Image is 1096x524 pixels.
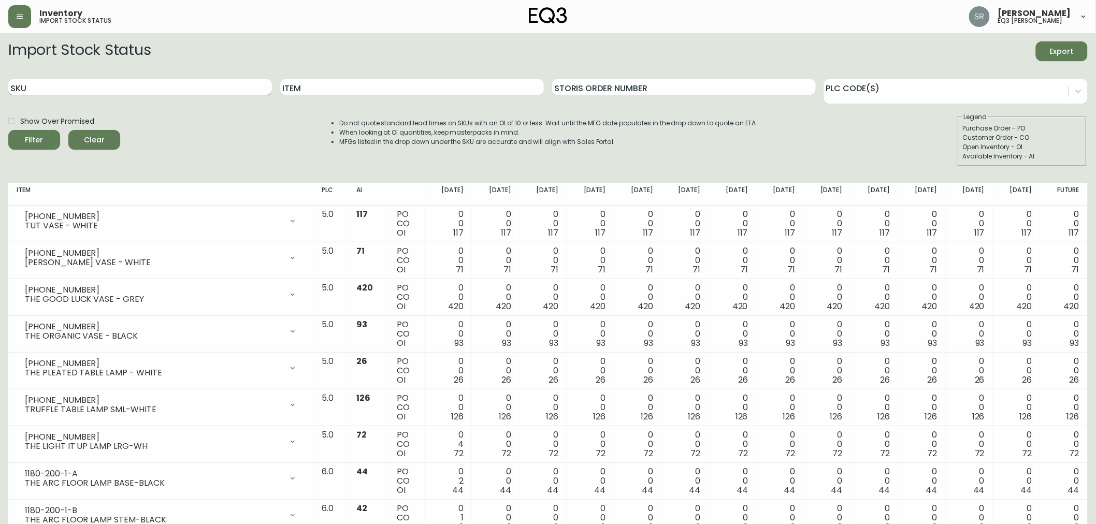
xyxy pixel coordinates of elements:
[690,227,701,239] span: 117
[397,227,406,239] span: OI
[313,463,348,500] td: 6.0
[528,467,558,495] div: 0 0
[1025,264,1032,275] span: 71
[356,355,367,367] span: 26
[717,394,748,421] div: 0 0
[596,227,606,239] span: 117
[25,359,282,368] div: [PHONE_NUMBER]
[879,227,890,239] span: 117
[356,429,367,441] span: 72
[575,357,605,385] div: 0 0
[397,264,406,275] span: OI
[356,465,368,477] span: 44
[906,283,937,311] div: 0 0
[575,430,605,458] div: 0 0
[927,227,938,239] span: 117
[501,227,511,239] span: 117
[397,447,406,459] span: OI
[928,374,938,386] span: 26
[717,283,748,311] div: 0 0
[433,357,464,385] div: 0 0
[501,447,511,459] span: 72
[528,394,558,421] div: 0 0
[783,411,795,423] span: 126
[1070,337,1079,349] span: 93
[313,316,348,353] td: 5.0
[963,152,1081,161] div: Available Inventory - AI
[25,221,282,230] div: TUT VASE - WHITE
[596,374,606,386] span: 26
[1048,283,1079,311] div: 0 0
[480,430,511,458] div: 0 0
[17,246,305,269] div: [PHONE_NUMBER][PERSON_NAME] VASE - WHITE
[528,320,558,348] div: 0 0
[906,210,937,238] div: 0 0
[1022,227,1032,239] span: 117
[25,478,282,488] div: THE ARC FLOOR LAMP BASE-BLACK
[765,357,795,385] div: 0 0
[954,246,985,274] div: 0 0
[356,282,373,294] span: 420
[25,442,282,451] div: THE LIGHT IT UP LAMP LRG-WH
[8,130,60,150] button: Filter
[833,374,843,386] span: 26
[977,264,985,275] span: 71
[1001,430,1032,458] div: 0 0
[963,142,1081,152] div: Open Inventory - OI
[1048,357,1079,385] div: 0 0
[433,430,464,458] div: 0 4
[503,264,511,275] span: 71
[670,246,700,274] div: 0 0
[472,183,519,206] th: [DATE]
[397,357,416,385] div: PO CO
[922,300,938,312] span: 420
[880,447,890,459] span: 72
[1044,45,1079,58] span: Export
[906,246,937,274] div: 0 0
[425,183,472,206] th: [DATE]
[623,283,653,311] div: 0 0
[623,210,653,238] div: 0 0
[397,300,406,312] span: OI
[25,432,282,442] div: [PHONE_NUMBER]
[670,357,700,385] div: 0 0
[8,41,151,61] h2: Import Stock Status
[859,283,890,311] div: 0 0
[1064,300,1079,312] span: 420
[906,357,937,385] div: 0 0
[859,430,890,458] div: 0 0
[643,374,653,386] span: 26
[833,337,843,349] span: 93
[859,246,890,274] div: 0 0
[454,447,464,459] span: 72
[975,447,985,459] span: 72
[25,396,282,405] div: [PHONE_NUMBER]
[551,264,558,275] span: 71
[972,411,985,423] span: 126
[765,430,795,458] div: 0 0
[17,394,305,416] div: [PHONE_NUMBER]TRUFFLE TABLE LAMP SML-WHITE
[549,447,558,459] span: 72
[25,368,282,377] div: THE PLEATED TABLE LAMP - WHITE
[454,374,464,386] span: 26
[835,264,843,275] span: 71
[623,357,653,385] div: 0 0
[812,394,842,421] div: 0 0
[623,394,653,421] div: 0 0
[17,430,305,453] div: [PHONE_NUMBER]THE LIGHT IT UP LAMP LRG-WH
[1048,394,1079,421] div: 0 0
[812,357,842,385] div: 0 0
[548,227,558,239] span: 117
[549,337,558,349] span: 93
[1040,183,1088,206] th: Future
[906,394,937,421] div: 0 0
[881,337,890,349] span: 93
[691,337,701,349] span: 93
[339,128,758,137] li: When looking at OI quantities, keep masterpacks in mind.
[732,300,748,312] span: 420
[785,374,795,386] span: 26
[25,249,282,258] div: [PHONE_NUMBER]
[39,18,111,24] h5: import stock status
[785,447,795,459] span: 72
[623,246,653,274] div: 0 0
